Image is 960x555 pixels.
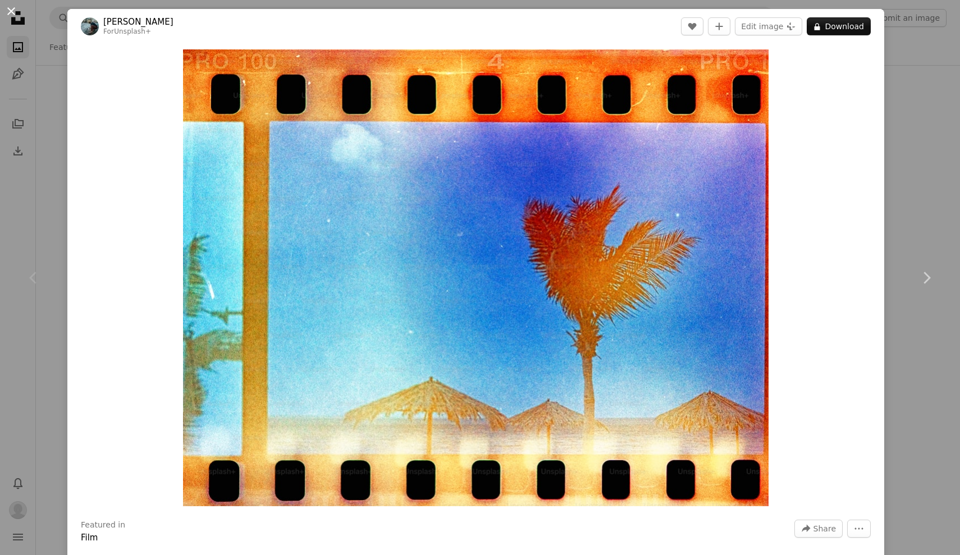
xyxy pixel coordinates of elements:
[81,533,98,543] a: Film
[114,27,151,35] a: Unsplash+
[103,27,173,36] div: For
[681,17,703,35] button: Like
[794,520,843,538] button: Share this image
[735,17,802,35] button: Edit image
[183,49,769,506] img: a film strip with a picture of a palm tree
[813,520,836,537] span: Share
[81,17,99,35] img: Go to Annie Spratt's profile
[893,224,960,332] a: Next
[183,49,769,506] button: Zoom in on this image
[807,17,871,35] button: Download
[81,520,125,531] h3: Featured in
[847,520,871,538] button: More Actions
[103,16,173,27] a: [PERSON_NAME]
[708,17,730,35] button: Add to Collection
